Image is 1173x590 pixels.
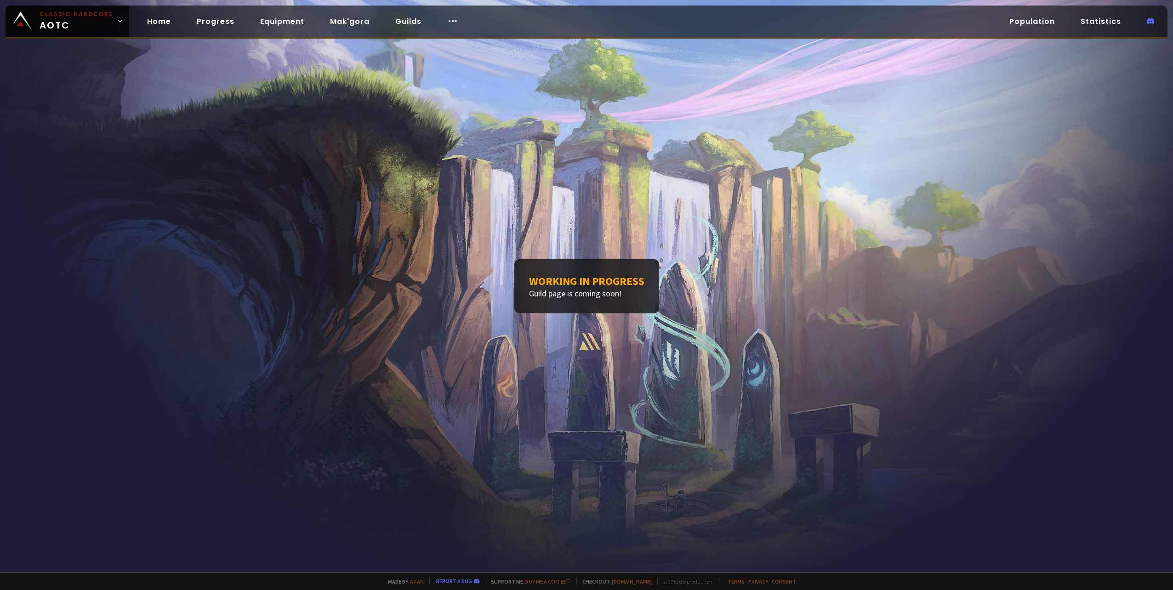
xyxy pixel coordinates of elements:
a: Guilds [388,12,429,31]
a: Statistics [1073,12,1128,31]
a: Classic HardcoreAOTC [6,6,129,37]
span: v. d752d5 - production [657,578,712,585]
span: Checkout [576,578,652,585]
a: Home [140,12,178,31]
span: Support me, [485,578,571,585]
div: Guild page is coming soon! [514,259,659,313]
a: Report a bug [436,578,472,584]
a: Consent [772,578,796,585]
span: Made by [382,578,424,585]
a: [DOMAIN_NAME] [612,578,652,585]
a: Terms [728,578,745,585]
a: Equipment [253,12,312,31]
a: Mak'gora [323,12,377,31]
a: Buy me a coffee [525,578,571,585]
a: Progress [189,12,242,31]
a: Privacy [748,578,768,585]
h1: Working in progress [529,274,644,288]
span: AOTC [40,10,113,32]
a: a fan [410,578,424,585]
small: Classic Hardcore [40,10,113,18]
a: Population [1002,12,1062,31]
